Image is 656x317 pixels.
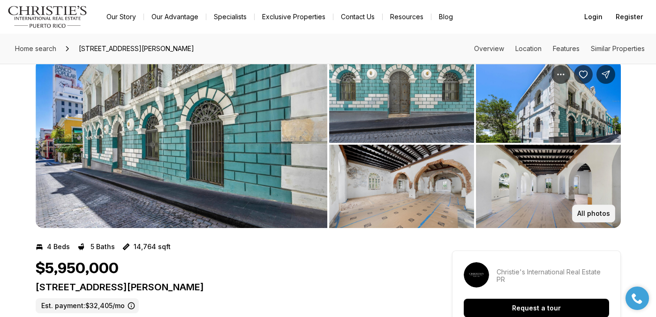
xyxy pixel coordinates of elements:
p: 5 Baths [90,243,115,251]
span: Home search [15,44,56,52]
button: Register [610,7,648,26]
li: 1 of 4 [36,59,327,228]
button: View image gallery [36,59,327,228]
button: View image gallery [476,145,621,228]
button: Save Property: 152 TETUAN ST [574,65,593,84]
nav: Page section menu [474,45,645,52]
button: View image gallery [476,59,621,143]
a: Skip to: Overview [474,44,504,52]
label: Est. payment: $32,405/mo [36,298,139,313]
p: [STREET_ADDRESS][PERSON_NAME] [36,281,418,293]
a: Resources [383,10,431,23]
a: Blog [431,10,460,23]
p: Request a tour [512,304,561,312]
button: View image gallery [329,145,474,228]
a: Skip to: Features [553,44,580,52]
button: View image gallery [329,59,474,143]
a: Skip to: Similar Properties [591,44,645,52]
button: Share Property: 152 TETUAN ST [596,65,615,84]
button: Login [579,7,608,26]
span: [STREET_ADDRESS][PERSON_NAME] [75,41,198,56]
a: Specialists [206,10,254,23]
button: Contact Us [333,10,382,23]
li: 2 of 4 [329,59,621,228]
p: 14,764 sqft [134,243,171,251]
a: Exclusive Properties [255,10,333,23]
span: Register [616,13,643,21]
button: 5 Baths [77,239,115,254]
p: All photos [577,210,610,217]
a: Home search [11,41,60,56]
div: Listing Photos [36,59,621,228]
p: Christie's International Real Estate PR [497,268,609,283]
button: All photos [572,205,615,222]
button: Property options [551,65,570,84]
img: logo [8,6,88,28]
h1: $5,950,000 [36,260,119,278]
span: Login [584,13,603,21]
a: Our Advantage [144,10,206,23]
a: Our Story [99,10,143,23]
p: 4 Beds [47,243,70,251]
a: Skip to: Location [515,44,542,52]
